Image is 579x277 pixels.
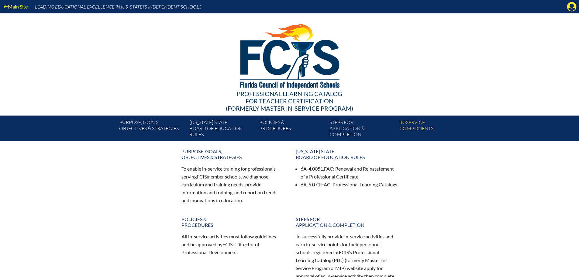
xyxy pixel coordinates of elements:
span: FCIS [222,241,233,247]
span: MIP [335,265,344,271]
a: Purpose, goals,objectives & strategies [178,146,287,162]
a: Policies &Procedures [178,214,287,230]
p: All in-service activities must follow guidelines and be approved by ’s Director of Professional D... [181,233,284,256]
img: FCISlogo221.eps [227,13,352,96]
li: 6A-5.071, : Professional Learning Catalogs [301,181,398,189]
span: FAC [324,166,333,171]
a: Policies &Procedures [257,118,327,141]
a: In-servicecomponents [397,118,467,141]
li: 6A-4.0051, : Renewal and Reinstatement of a Professional Certificate [301,165,398,181]
span: FCIS [339,249,349,255]
span: for Teacher Certification [246,97,333,105]
p: To enable in-service training for professionals serving member schools, we diagnose curriculum an... [181,165,284,204]
a: Purpose, goals,objectives & strategies [117,118,187,141]
span: FCIS [197,174,207,179]
a: [US_STATE] StateBoard of Education rules [187,118,257,141]
span: FAC [321,182,330,187]
a: [US_STATE] StateBoard of Education rules [292,146,402,162]
a: Steps forapplication & completion [292,214,402,230]
a: Steps forapplication & completion [327,118,397,141]
svg: Manage account [567,2,577,12]
a: Main Site [1,2,30,11]
span: PLC [334,257,342,263]
div: Professional Learning Catalog (formerly Master In-service Program) [115,90,465,112]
